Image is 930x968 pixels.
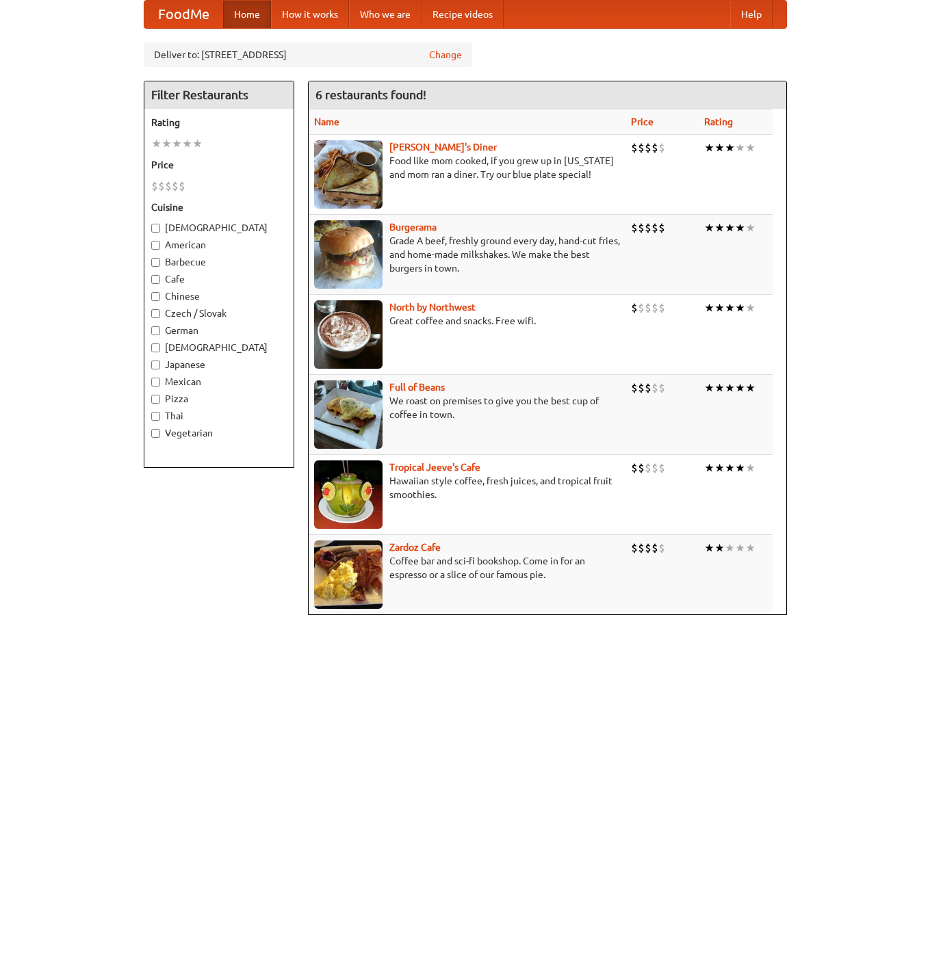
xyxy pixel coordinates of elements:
[735,380,745,395] li: ★
[735,540,745,555] li: ★
[151,426,287,440] label: Vegetarian
[151,395,160,404] input: Pizza
[704,140,714,155] li: ★
[704,460,714,475] li: ★
[704,116,733,127] a: Rating
[714,300,725,315] li: ★
[735,300,745,315] li: ★
[271,1,349,28] a: How it works
[645,460,651,475] li: $
[314,540,383,609] img: zardoz.jpg
[638,140,645,155] li: $
[658,460,665,475] li: $
[651,300,658,315] li: $
[714,380,725,395] li: ★
[151,358,287,371] label: Japanese
[389,222,437,233] a: Burgerama
[658,540,665,555] li: $
[645,140,651,155] li: $
[151,179,158,194] li: $
[151,409,287,423] label: Thai
[745,220,755,235] li: ★
[658,300,665,315] li: $
[314,314,620,328] p: Great coffee and snacks. Free wifi.
[389,142,497,153] a: [PERSON_NAME]'s Diner
[151,136,162,151] li: ★
[638,300,645,315] li: $
[725,140,735,155] li: ★
[389,542,441,553] a: Zardoz Cafe
[314,140,383,209] img: sallys.jpg
[735,140,745,155] li: ★
[151,224,160,233] input: [DEMOGRAPHIC_DATA]
[151,272,287,286] label: Cafe
[704,540,714,555] li: ★
[151,343,160,352] input: [DEMOGRAPHIC_DATA]
[631,380,638,395] li: $
[638,540,645,555] li: $
[151,341,287,354] label: [DEMOGRAPHIC_DATA]
[645,540,651,555] li: $
[223,1,271,28] a: Home
[651,220,658,235] li: $
[745,460,755,475] li: ★
[314,380,383,449] img: beans.jpg
[651,140,658,155] li: $
[745,300,755,315] li: ★
[151,306,287,320] label: Czech / Slovak
[192,136,203,151] li: ★
[631,116,654,127] a: Price
[704,380,714,395] li: ★
[631,460,638,475] li: $
[429,48,462,62] a: Change
[172,136,182,151] li: ★
[725,300,735,315] li: ★
[151,326,160,335] input: German
[704,220,714,235] li: ★
[725,460,735,475] li: ★
[151,292,160,301] input: Chinese
[645,220,651,235] li: $
[315,88,426,101] ng-pluralize: 6 restaurants found!
[631,300,638,315] li: $
[704,300,714,315] li: ★
[151,275,160,284] input: Cafe
[314,220,383,289] img: burgerama.jpg
[144,42,472,67] div: Deliver to: [STREET_ADDRESS]
[631,220,638,235] li: $
[151,221,287,235] label: [DEMOGRAPHIC_DATA]
[714,460,725,475] li: ★
[314,154,620,181] p: Food like mom cooked, if you grew up in [US_STATE] and mom ran a diner. Try our blue plate special!
[745,140,755,155] li: ★
[179,179,185,194] li: $
[314,460,383,529] img: jeeves.jpg
[422,1,504,28] a: Recipe videos
[151,375,287,389] label: Mexican
[389,382,445,393] a: Full of Beans
[314,300,383,369] img: north.jpg
[151,309,160,318] input: Czech / Slovak
[714,140,725,155] li: ★
[151,158,287,172] h5: Price
[725,220,735,235] li: ★
[144,81,294,109] h4: Filter Restaurants
[745,540,755,555] li: ★
[162,136,172,151] li: ★
[658,380,665,395] li: $
[151,378,160,387] input: Mexican
[314,554,620,581] p: Coffee bar and sci-fi bookshop. Come in for an espresso or a slice of our famous pie.
[725,380,735,395] li: ★
[151,429,160,438] input: Vegetarian
[151,412,160,421] input: Thai
[658,140,665,155] li: $
[389,462,480,473] a: Tropical Jeeve's Cafe
[631,140,638,155] li: $
[730,1,773,28] a: Help
[151,361,160,369] input: Japanese
[151,289,287,303] label: Chinese
[151,324,287,337] label: German
[151,238,287,252] label: American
